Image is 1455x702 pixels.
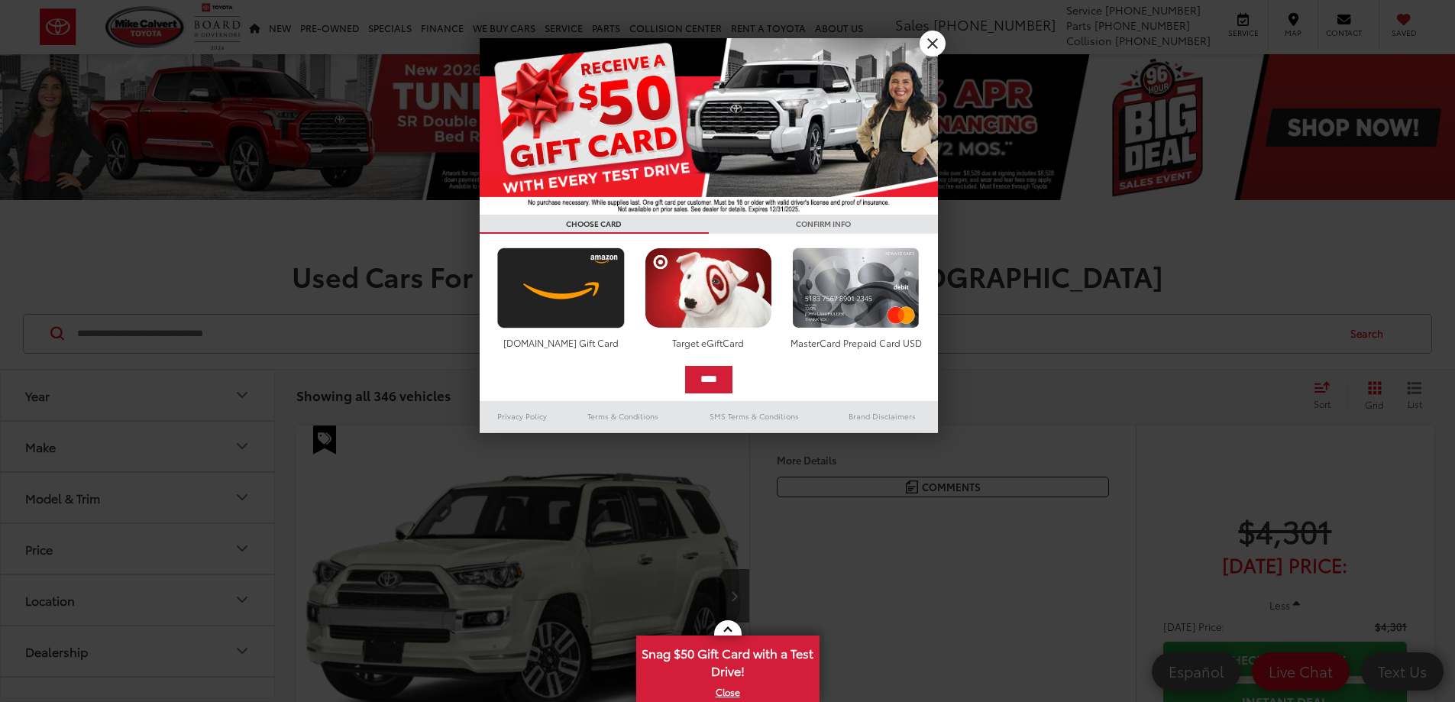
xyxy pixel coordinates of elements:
img: mastercard.png [788,247,923,328]
a: Terms & Conditions [564,407,681,425]
img: targetcard.png [641,247,776,328]
h3: CONFIRM INFO [709,215,938,234]
h3: CHOOSE CARD [480,215,709,234]
div: [DOMAIN_NAME] Gift Card [493,336,629,349]
div: Target eGiftCard [641,336,776,349]
a: Brand Disclaimers [826,407,938,425]
span: Snag $50 Gift Card with a Test Drive! [638,637,818,684]
div: MasterCard Prepaid Card USD [788,336,923,349]
a: SMS Terms & Conditions [682,407,826,425]
a: Privacy Policy [480,407,565,425]
img: amazoncard.png [493,247,629,328]
img: 55838_top_625864.jpg [480,38,938,215]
